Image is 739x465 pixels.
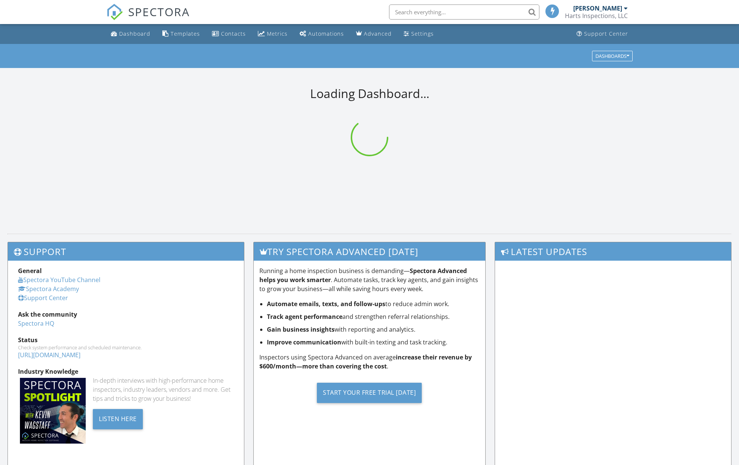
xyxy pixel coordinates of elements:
[254,242,485,261] h3: Try spectora advanced [DATE]
[221,30,246,37] div: Contacts
[401,27,437,41] a: Settings
[18,267,42,275] strong: General
[106,10,190,26] a: SPECTORA
[255,27,291,41] a: Metrics
[18,310,234,319] div: Ask the community
[353,27,395,41] a: Advanced
[8,242,244,261] h3: Support
[574,27,631,41] a: Support Center
[267,30,288,37] div: Metrics
[18,276,100,284] a: Spectora YouTube Channel
[119,30,150,37] div: Dashboard
[259,266,480,293] p: Running a home inspection business is demanding— . Automate tasks, track key agents, and gain ins...
[108,27,153,41] a: Dashboard
[584,30,628,37] div: Support Center
[18,319,54,328] a: Spectora HQ
[364,30,392,37] div: Advanced
[565,12,628,20] div: Harts Inspections, LLC
[106,4,123,20] img: The Best Home Inspection Software - Spectora
[259,377,480,409] a: Start Your Free Trial [DATE]
[93,414,143,423] a: Listen Here
[267,313,342,321] strong: Track agent performance
[317,383,422,403] div: Start Your Free Trial [DATE]
[18,344,234,350] div: Check system performance and scheduled maintenance.
[389,5,539,20] input: Search everything...
[267,338,480,347] li: with built-in texting and task tracking.
[495,242,731,261] h3: Latest Updates
[267,338,341,346] strong: Improve communication
[18,351,80,359] a: [URL][DOMAIN_NAME]
[18,367,234,376] div: Industry Knowledge
[18,285,79,293] a: Spectora Academy
[93,409,143,429] div: Listen Here
[18,335,234,344] div: Status
[259,353,472,370] strong: increase their revenue by $600/month—more than covering the cost
[267,325,335,334] strong: Gain business insights
[18,294,68,302] a: Support Center
[171,30,200,37] div: Templates
[20,378,86,444] img: Spectoraspolightmain
[93,376,234,403] div: In-depth interviews with high-performance home inspectors, industry leaders, vendors and more. Ge...
[573,5,622,12] div: [PERSON_NAME]
[128,4,190,20] span: SPECTORA
[308,30,344,37] div: Automations
[259,267,467,284] strong: Spectora Advanced helps you work smarter
[259,353,480,371] p: Inspectors using Spectora Advanced on average .
[267,300,385,308] strong: Automate emails, texts, and follow-ups
[267,312,480,321] li: and strengthen referral relationships.
[297,27,347,41] a: Automations (Basic)
[209,27,249,41] a: Contacts
[595,53,629,59] div: Dashboards
[411,30,434,37] div: Settings
[159,27,203,41] a: Templates
[267,325,480,334] li: with reporting and analytics.
[592,51,633,61] button: Dashboards
[267,299,480,308] li: to reduce admin work.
